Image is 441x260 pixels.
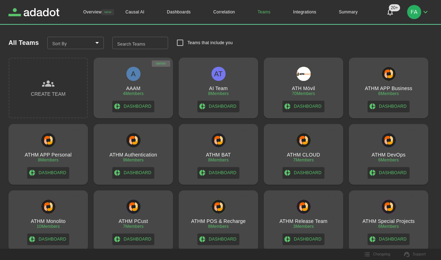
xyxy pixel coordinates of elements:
[109,152,157,158] h3: ATHM Authentication
[321,128,340,132] span: spacer
[123,91,144,96] div: 4 Members
[236,128,255,132] span: spacer
[282,234,324,245] a: Dashboard
[123,158,144,162] div: 9 Members
[360,249,394,260] button: Changelog
[31,218,66,224] h3: ATHM Monolito
[406,61,425,65] span: spacer
[38,158,59,162] div: 8 Members
[264,124,343,185] a: spacerATHM CLOUDATHM CLOUD7MembersDashboard
[187,40,233,46] p: Teams that include you
[25,152,72,158] h3: ATHM APP Personal
[378,224,399,229] div: 6 Members
[321,61,340,65] span: spacer
[209,85,228,91] h3: AI Team
[94,190,173,251] a: spacerATHM PCustATHM PCust7MembersDashboard
[27,167,69,179] a: Dashboard
[179,58,258,118] a: spacerATAI Team8MembersDashboard
[41,200,55,214] img: ATHM Monolito
[150,194,170,198] span: spacer
[368,167,409,179] a: Dashboard
[8,190,88,251] a: spacerATHM MonolitoATHM Monolito10MembersDashboard
[264,190,343,251] a: spacerATHM Release TeamATHM Release Team3MembersDashboard
[362,218,415,224] h3: ATHM Special Projects
[378,91,399,96] div: 6 Members
[407,5,421,19] img: fabiola.dominguez
[123,224,144,229] div: 7 Members
[206,152,231,158] h3: ATHM BAT
[179,190,258,251] a: spacerATHM POS & RechargeATHM POS & Recharge8MembersDashboard
[280,218,328,224] h3: ATHM Release Team
[297,200,311,214] img: ATHM Release Team
[382,200,396,214] img: ATHM Special Projects
[208,91,229,96] div: 8 Members
[400,249,430,260] a: Support
[8,8,59,16] a: Adadot Homepage
[65,128,85,132] span: spacer
[382,4,399,20] button: Notifications
[287,152,320,158] h3: ATHM CLOUD
[152,61,171,65] span: owner
[297,67,311,81] img: ATH Móvil
[208,158,229,162] div: 8 Members
[236,61,255,65] span: spacer
[365,85,412,91] h3: ATHM APP Business
[112,234,154,245] a: Dashboard
[208,224,229,229] div: 8 Members
[297,133,311,147] img: ATHM CLOUD
[8,124,88,185] a: spacerATHM APP PersonalATHM APP Personal8MembersDashboard
[112,101,154,112] a: Dashboard
[293,158,314,162] div: 7 Members
[211,200,226,214] img: ATHM POS & Recharge
[119,218,148,224] h3: ATHM PCust
[211,133,226,147] img: ATHM BAT
[406,194,425,198] span: spacer
[372,152,406,158] h3: ATHM DevOps
[31,90,65,99] h3: Create Team
[112,167,154,179] a: Dashboard
[282,101,324,112] a: Dashboard
[349,58,428,118] a: spacerATHM APP BusinessATHM APP Business6MembersDashboard
[282,167,324,179] a: Dashboard
[368,234,409,245] a: Dashboard
[27,234,69,245] a: Dashboard
[368,101,409,112] a: Dashboard
[126,67,141,81] div: A
[321,194,340,198] span: spacer
[236,194,255,198] span: spacer
[197,167,239,179] a: Dashboard
[191,218,246,224] h3: ATHM POS & Recharge
[37,224,60,229] div: 10 Members
[179,124,258,185] a: spacerATHM BATATHM BAT8MembersDashboard
[41,133,55,147] img: ATHM APP Personal
[349,124,428,185] a: spacerATHM DevOpsATHM DevOps6MembersDashboard
[378,158,399,162] div: 6 Members
[292,91,315,96] div: 70 Members
[150,128,170,132] span: spacer
[292,85,315,91] h3: ATH Móvil
[406,128,425,132] span: spacer
[382,67,396,81] img: ATHM APP Business
[94,58,173,118] a: ownerAAAAM4MembersDashboard
[404,3,433,21] button: fabiola.dominguez
[349,190,428,251] a: spacerATHM Special ProjectsATHM Special Projects6MembersDashboard
[382,133,396,147] img: ATHM DevOps
[389,4,400,11] span: 20+
[126,133,141,147] img: ATHM Authentication
[65,194,85,198] span: spacer
[126,85,141,91] h3: AAAM
[94,124,173,185] a: spacerATHM AuthenticationATHM Authentication9MembersDashboard
[8,39,39,47] h2: All Teams
[197,101,239,112] a: Dashboard
[211,67,226,81] div: AT
[293,224,314,229] div: 3 Members
[264,58,343,118] a: spacerATH MóvilATH Móvil70MembersDashboard
[197,234,239,245] a: Dashboard
[8,58,88,118] button: Create Team
[126,200,141,214] img: ATHM PCust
